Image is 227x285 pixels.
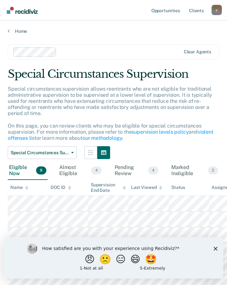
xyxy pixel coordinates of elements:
div: Eligible Now9 [8,162,48,180]
span: 2 [208,166,218,175]
div: Last Viewed [131,185,162,190]
span: 9 [36,166,46,175]
div: Marked Ineligible2 [170,162,219,180]
div: Almost Eligible4 [58,162,103,180]
span: 4 [148,166,158,175]
button: Special Circumstances Supervision [8,146,77,159]
span: 4 [91,166,101,175]
a: our methodology [82,135,122,141]
button: Profile dropdown button [212,5,222,15]
div: s [212,5,222,15]
div: DOC ID [51,185,71,190]
div: Special Circumstances Supervision [8,67,219,86]
iframe: Survey by Kim from Recidiviz [4,237,223,279]
span: Special Circumstances Supervision [11,150,69,156]
div: Status [171,185,185,190]
a: violent offenses list [8,129,213,141]
a: supervision levels policy [131,129,189,135]
a: Home [8,28,219,34]
img: Recidiviz [7,7,38,14]
p: Special circumstances supervision allows reentrants who are not eligible for traditional administ... [8,86,213,141]
div: Pending Review4 [113,162,160,180]
div: Name [10,185,28,190]
div: Clear agents [184,49,211,55]
div: Supervision End Date [91,182,126,193]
